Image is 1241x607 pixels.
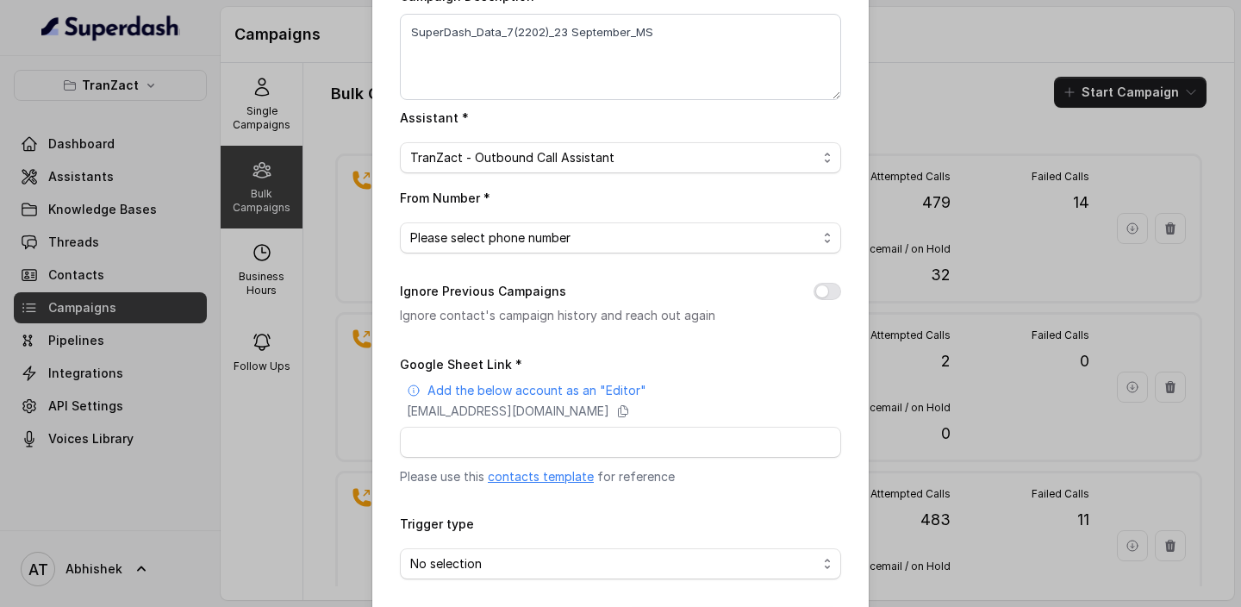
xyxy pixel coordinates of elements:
[410,228,817,248] span: Please select phone number
[410,147,817,168] span: TranZact - Outbound Call Assistant
[410,554,817,574] span: No selection
[400,281,566,302] label: Ignore Previous Campaigns
[427,382,646,399] p: Add the below account as an "Editor"
[400,222,841,253] button: Please select phone number
[407,403,609,420] p: [EMAIL_ADDRESS][DOMAIN_NAME]
[400,110,469,125] label: Assistant *
[488,469,594,484] a: contacts template
[400,516,474,531] label: Trigger type
[400,468,841,485] p: Please use this for reference
[400,191,490,205] label: From Number *
[400,142,841,173] button: TranZact - Outbound Call Assistant
[400,548,841,579] button: No selection
[400,305,786,326] p: Ignore contact's campaign history and reach out again
[400,357,522,372] label: Google Sheet Link *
